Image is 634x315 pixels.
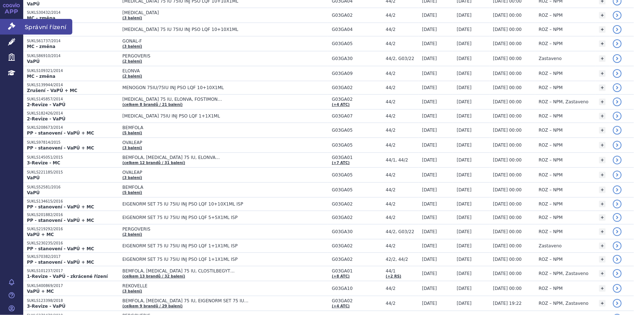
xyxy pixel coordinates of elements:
[332,268,382,274] span: G03GA01
[332,27,382,32] span: G03GA04
[422,56,437,61] span: [DATE]
[27,145,94,151] strong: PP - stanovení - VaPÚ + MC
[422,113,437,119] span: [DATE]
[539,13,563,18] span: ROZ – NPM
[27,30,55,35] strong: MC - změna
[386,215,419,220] span: 44/2
[27,111,119,116] p: SUKLS182426/2014
[122,85,304,90] span: MENOGON 75IU/75IU INJ PSO LQF 10+10X1ML
[386,99,419,104] span: 44/2
[493,56,522,61] span: [DATE] 00:00
[457,172,472,178] span: [DATE]
[493,243,522,248] span: [DATE] 00:00
[457,215,472,220] span: [DATE]
[122,202,304,207] span: EIGENORM SET 75 IU 75IU INJ PSO LQF 10+10X1ML ISP
[386,187,419,192] span: 44/2
[27,246,94,251] strong: PP - stanovení - VaPÚ + MC
[122,53,304,59] span: PERGOVERIS
[457,99,472,104] span: [DATE]
[613,97,622,106] a: detail
[613,69,622,78] a: detail
[457,85,472,90] span: [DATE]
[332,128,382,133] span: G03GA05
[599,172,606,178] a: +
[613,39,622,48] a: detail
[539,41,563,46] span: ROZ – NPM
[122,185,304,190] span: BEMFOLA
[613,25,622,34] a: detail
[613,126,622,135] a: detail
[613,171,622,179] a: detail
[457,56,472,61] span: [DATE]
[27,97,119,102] p: SUKLS145857/2014
[27,16,55,21] strong: MC - změna
[332,161,350,165] a: (+7 ATC)
[457,187,472,192] span: [DATE]
[332,286,382,291] span: G03GA10
[332,155,382,160] span: G03GA01
[457,257,472,262] span: [DATE]
[539,99,589,104] span: ROZ – NPM, Zastaveno
[599,99,606,105] a: +
[332,304,350,308] a: (+4 ATC)
[122,304,183,308] a: (celkem 9 brandů / 29 balení)
[27,212,119,218] p: SUKLS201882/2016
[386,229,419,234] span: 44/2, G03/22
[613,255,622,264] a: detail
[539,143,563,148] span: ROZ – NPM
[386,268,419,274] span: 44/1
[27,88,77,93] strong: Zrušení - VaPÚ + MC
[457,27,472,32] span: [DATE]
[539,172,563,178] span: ROZ – NPM
[122,243,304,248] span: EIGENORM SET 75 IU 75IU INJ PSO LQF 1+1X1ML ISP
[539,286,563,291] span: ROZ – NPM
[27,260,94,265] strong: PP - stanovení - VaPÚ + MC
[422,286,437,291] span: [DATE]
[27,102,65,107] strong: 2-Revize - VaPÚ
[23,19,72,34] span: Správní řízení
[27,131,94,136] strong: PP - stanovení - VaPÚ + MC
[386,202,419,207] span: 44/2
[386,128,419,133] span: 44/2
[599,157,606,163] a: +
[386,27,419,32] span: 44/2
[613,227,622,236] a: detail
[332,215,382,220] span: G03GA02
[122,131,142,135] a: (5 balení)
[122,227,304,232] span: PERGOVERIS
[122,39,304,44] span: GONAL-F
[386,85,419,90] span: 44/2
[386,157,419,163] span: 44/1, 44/2
[122,161,185,165] a: (celkem 12 brandů / 31 balení)
[613,213,622,222] a: detail
[122,27,304,32] span: [MEDICAL_DATA] 75 IU 75IU INJ PSO LQF 10+10X1ML
[493,99,522,104] span: [DATE] 00:00
[332,243,382,248] span: G03GA02
[493,85,522,90] span: [DATE] 00:00
[539,187,563,192] span: ROZ – NPM
[122,16,142,20] a: (3 balení)
[27,125,119,130] p: SUKLS208673/2014
[493,301,522,306] span: [DATE] 19:22
[599,12,606,19] a: +
[539,157,563,163] span: ROZ – NPM
[493,172,522,178] span: [DATE] 00:00
[599,40,606,47] a: +
[422,172,437,178] span: [DATE]
[27,268,119,274] p: SUKLS101237/2017
[599,243,606,249] a: +
[27,185,119,190] p: SUKLS52581/2016
[122,113,304,119] span: [MEDICAL_DATA] 75IU INJ PSO LQF 1+1X1ML
[27,274,108,279] strong: 1-Revize - VaPÚ - zkrácené řízení
[27,175,40,180] strong: VaPÚ
[386,71,419,76] span: 44/2
[27,304,65,309] strong: 3-Revize - VaPÚ
[599,214,606,221] a: +
[122,68,304,73] span: ELONVA
[386,113,419,119] span: 44/2
[422,187,437,192] span: [DATE]
[332,143,382,148] span: G03GA05
[613,299,622,308] a: detail
[27,227,119,232] p: SUKLS219292/2016
[493,71,522,76] span: [DATE] 00:00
